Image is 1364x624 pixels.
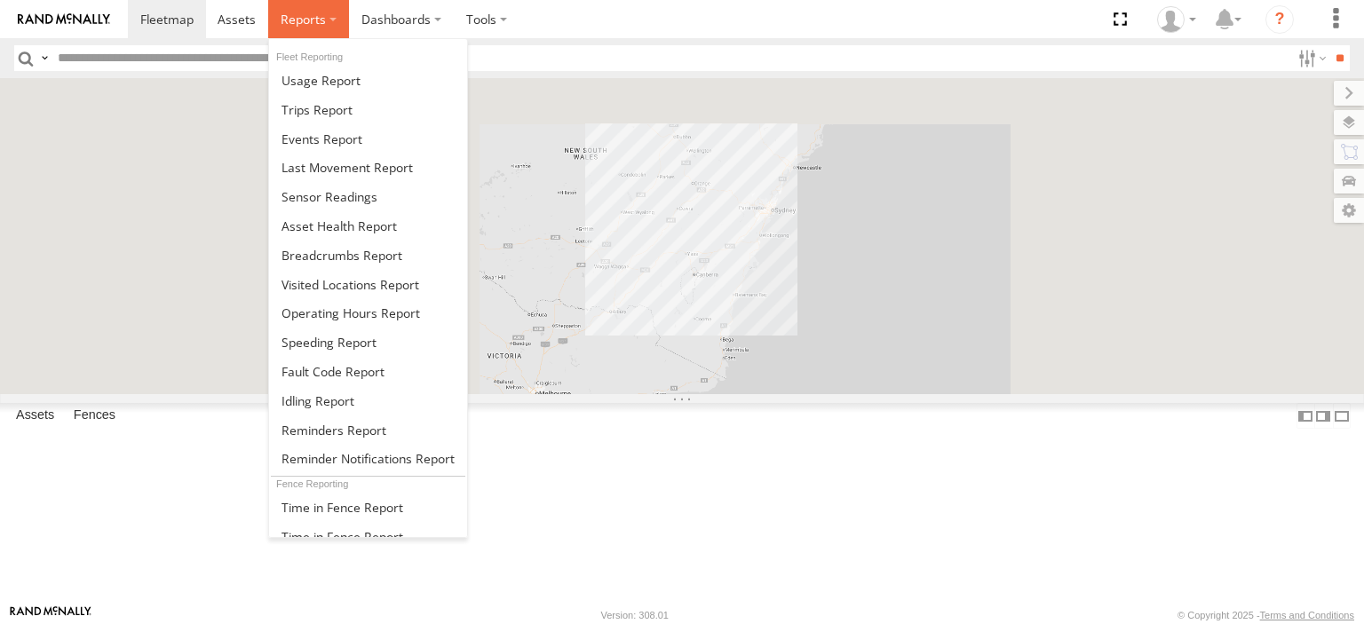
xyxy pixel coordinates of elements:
a: Asset Health Report [269,211,467,241]
div: Muhammad Salman [1151,6,1202,33]
a: Sensor Readings [269,182,467,211]
div: © Copyright 2025 - [1178,610,1354,620]
a: Usage Report [269,66,467,95]
a: Asset Operating Hours Report [269,298,467,328]
a: Visit our Website [10,606,91,624]
a: Reminders Report [269,415,467,445]
label: Fences [65,404,124,429]
a: Visited Locations Report [269,270,467,299]
a: Fault Code Report [269,357,467,386]
label: Search Filter Options [1291,45,1329,71]
label: Search Query [37,45,52,71]
a: Idling Report [269,386,467,415]
a: Trips Report [269,95,467,124]
div: Version: 308.01 [601,610,669,620]
a: Last Movement Report [269,153,467,182]
a: Service Reminder Notifications Report [269,445,467,474]
label: Hide Summary Table [1333,403,1351,429]
label: Dock Summary Table to the Left [1297,403,1314,429]
i: ? [1265,5,1294,34]
label: Map Settings [1334,198,1364,223]
label: Dock Summary Table to the Right [1314,403,1332,429]
a: Fleet Speed Report [269,328,467,357]
a: Time in Fences Report [269,493,467,522]
label: Assets [7,404,63,429]
a: Time in Fences Report [269,522,467,551]
img: rand-logo.svg [18,13,110,26]
a: Breadcrumbs Report [269,241,467,270]
a: Terms and Conditions [1260,610,1354,620]
a: Full Events Report [269,124,467,154]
